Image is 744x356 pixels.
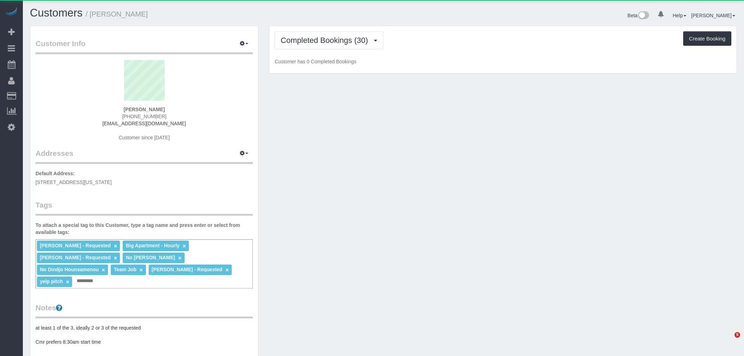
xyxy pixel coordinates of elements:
[114,255,117,261] a: ×
[140,267,143,273] a: ×
[225,267,229,273] a: ×
[683,31,731,46] button: Create Booking
[66,279,69,285] a: ×
[114,267,136,272] span: Team Job
[36,303,253,318] legend: Notes
[122,114,166,119] span: [PHONE_NUMBER]
[36,324,253,345] pre: at least 1 of the 3, ideally 2 or 3 of the requested Cmr prefers 8:30am start time
[126,255,175,260] span: No [PERSON_NAME]
[86,10,148,18] small: / [PERSON_NAME]
[40,243,110,248] span: [PERSON_NAME] - Requested
[637,11,649,20] img: New interface
[152,267,222,272] span: [PERSON_NAME] - Requested
[40,267,98,272] span: No Dindjo Hounsamenou
[123,107,165,112] strong: [PERSON_NAME]
[720,332,737,349] iframe: Intercom live chat
[735,332,740,338] span: 5
[178,255,181,261] a: ×
[102,267,105,273] a: ×
[182,243,186,249] a: ×
[126,243,180,248] span: Big Apartment - Hourly
[281,36,371,45] span: Completed Bookings (30)
[691,13,735,18] a: [PERSON_NAME]
[36,222,253,236] label: To attach a special tag to this Customer, type a tag name and press enter or select from availabl...
[4,7,18,17] img: Automaid Logo
[103,121,186,126] a: [EMAIL_ADDRESS][DOMAIN_NAME]
[673,13,686,18] a: Help
[36,170,75,177] label: Default Address:
[36,200,253,216] legend: Tags
[114,243,117,249] a: ×
[119,135,170,140] span: Customer since [DATE]
[30,7,83,19] a: Customers
[40,279,63,284] span: yelp pitch
[275,31,383,49] button: Completed Bookings (30)
[275,58,731,65] p: Customer has 0 Completed Bookings
[628,13,649,18] a: Beta
[36,38,253,54] legend: Customer Info
[40,255,110,260] span: [PERSON_NAME] - Requested
[36,179,112,185] span: [STREET_ADDRESS][US_STATE]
